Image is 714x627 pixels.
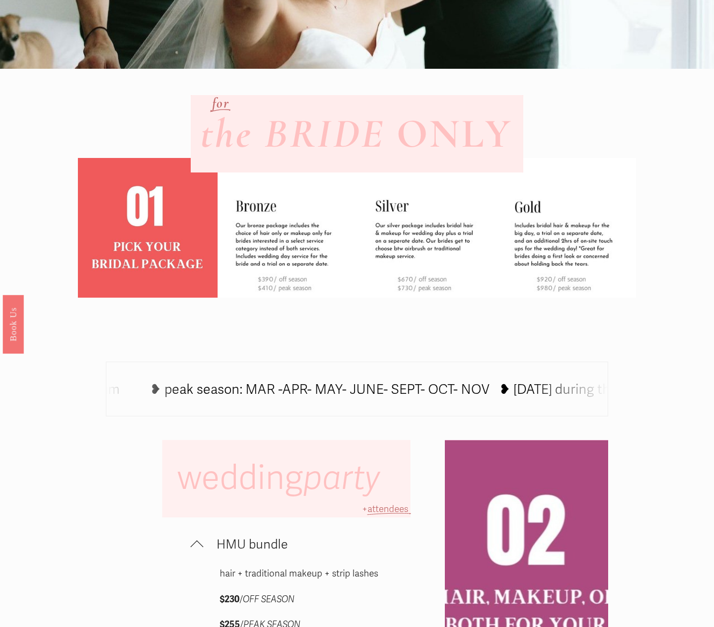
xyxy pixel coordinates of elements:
[3,294,24,353] a: Book Us
[220,594,240,605] strong: $230
[212,95,229,112] em: for
[496,158,636,298] img: PACKAGES FOR THE BRIDE
[220,592,381,608] p: /
[177,458,387,499] span: wedding
[303,458,380,499] em: party
[191,523,410,566] button: HMU bundle
[362,503,367,515] span: +
[63,158,232,298] img: bridal%2Bpackage.jpg
[243,594,294,605] em: OFF SEASON
[204,537,410,552] span: HMU bundle
[396,109,513,158] strong: ONLY
[357,158,497,298] img: PACKAGES FOR THE BRIDE
[200,109,384,158] em: the BRIDE
[367,503,408,515] span: attendees
[218,158,357,298] img: PACKAGES FOR THE BRIDE
[220,566,381,582] p: hair + traditional makeup + strip lashes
